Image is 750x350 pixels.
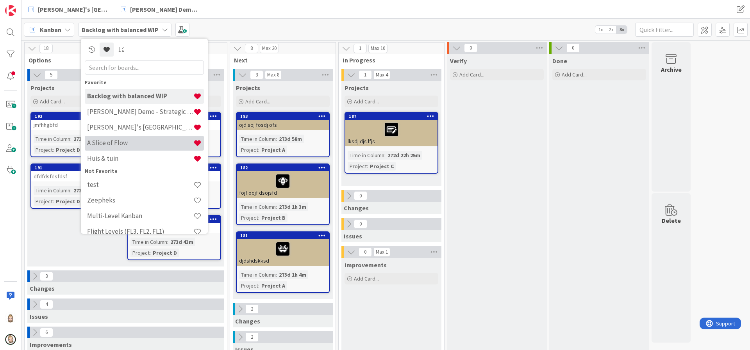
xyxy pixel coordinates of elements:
[552,57,567,65] span: Done
[259,281,287,290] div: Project A
[30,284,55,292] span: Changes
[267,73,279,77] div: Max 8
[349,114,437,119] div: 187
[116,2,206,16] a: [PERSON_NAME] Demo 3-levels
[239,213,258,222] div: Project
[150,249,151,257] span: :
[345,84,369,92] span: Projects
[87,155,193,162] h4: Huis & tuin
[239,146,258,154] div: Project
[245,332,259,342] span: 2
[661,65,682,74] div: Archive
[343,56,434,64] span: In Progress
[31,113,123,120] div: 193
[662,216,681,225] div: Delete
[45,70,58,80] span: 5
[635,23,694,37] input: Quick Filter...
[54,146,82,154] div: Project D
[258,281,259,290] span: :
[258,146,259,154] span: :
[39,44,53,53] span: 18
[34,197,53,206] div: Project
[237,171,329,198] div: fojf oojf dsojsfd
[354,98,379,105] span: Add Card...
[130,5,201,14] span: [PERSON_NAME] Demo 3-levels
[53,146,54,154] span: :
[345,113,437,146] div: 187lksdj djs lfjs
[5,5,16,16] img: Visit kanbanzone.com
[276,270,277,279] span: :
[34,186,70,195] div: Time in Column
[234,56,326,64] span: Next
[34,135,70,143] div: Time in Column
[239,281,258,290] div: Project
[54,197,82,206] div: Project D
[566,43,580,53] span: 0
[348,162,367,171] div: Project
[31,164,123,181] div: 191dfdfdsfdsfdsf
[277,270,308,279] div: 273d 1h 4m
[40,328,53,337] span: 6
[82,26,159,34] b: Backlog with balanced WIP
[344,204,369,212] span: Changes
[371,46,385,50] div: Max 10
[386,151,422,160] div: 272d 22h 25m
[262,46,277,50] div: Max 20
[30,313,48,320] span: Issues
[464,43,477,53] span: 0
[237,164,329,198] div: 182fojf oojf dsojsfd
[30,341,72,348] span: Improvements
[237,113,329,120] div: 183
[344,232,362,240] span: Issues
[5,312,16,323] img: Rv
[130,238,167,246] div: Time in Column
[168,238,195,246] div: 273d 43m
[31,120,123,130] div: jmfhhgbfd
[31,171,123,181] div: dfdfdsfdsfdsf
[70,135,71,143] span: :
[459,71,484,78] span: Add Card...
[35,165,123,171] div: 191
[30,84,55,92] span: Projects
[237,113,329,130] div: 183ojd soj fosdj ofs
[354,44,367,53] span: 1
[24,2,114,16] a: [PERSON_NAME]'s [GEOGRAPHIC_DATA]
[368,162,396,171] div: Project C
[250,70,263,80] span: 3
[40,98,65,105] span: Add Card...
[237,232,329,266] div: 181djdshdskksd
[245,304,259,314] span: 2
[85,60,204,75] input: Search for boards...
[239,270,276,279] div: Time in Column
[85,78,204,87] div: Favorite
[348,151,384,160] div: Time in Column
[87,196,193,204] h4: Zeepheks
[237,164,329,171] div: 182
[237,120,329,130] div: ojd soj fosdj ofs
[151,249,179,257] div: Project D
[31,164,123,171] div: 191
[87,108,193,115] h4: [PERSON_NAME] Demo - Strategic - Project - Operational
[34,146,53,154] div: Project
[345,261,387,269] span: Improvements
[367,162,368,171] span: :
[237,239,329,266] div: djdshdskksd
[606,26,616,34] span: 2x
[376,73,388,77] div: Max 4
[29,56,217,64] span: Options
[376,250,388,254] div: Max 1
[87,227,193,235] h4: Flight Levels (FL3, FL2, FL1)
[245,44,258,53] span: 8
[562,71,587,78] span: Add Card...
[354,219,367,229] span: 0
[354,275,379,282] span: Add Card...
[87,123,193,131] h4: [PERSON_NAME]'s [GEOGRAPHIC_DATA]
[240,165,329,171] div: 182
[245,98,270,105] span: Add Card...
[277,203,308,211] div: 273d 1h 3m
[595,26,606,34] span: 1x
[85,167,204,175] div: Not Favorite
[237,232,329,239] div: 181
[239,203,276,211] div: Time in Column
[38,5,109,14] span: [PERSON_NAME]'s [GEOGRAPHIC_DATA]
